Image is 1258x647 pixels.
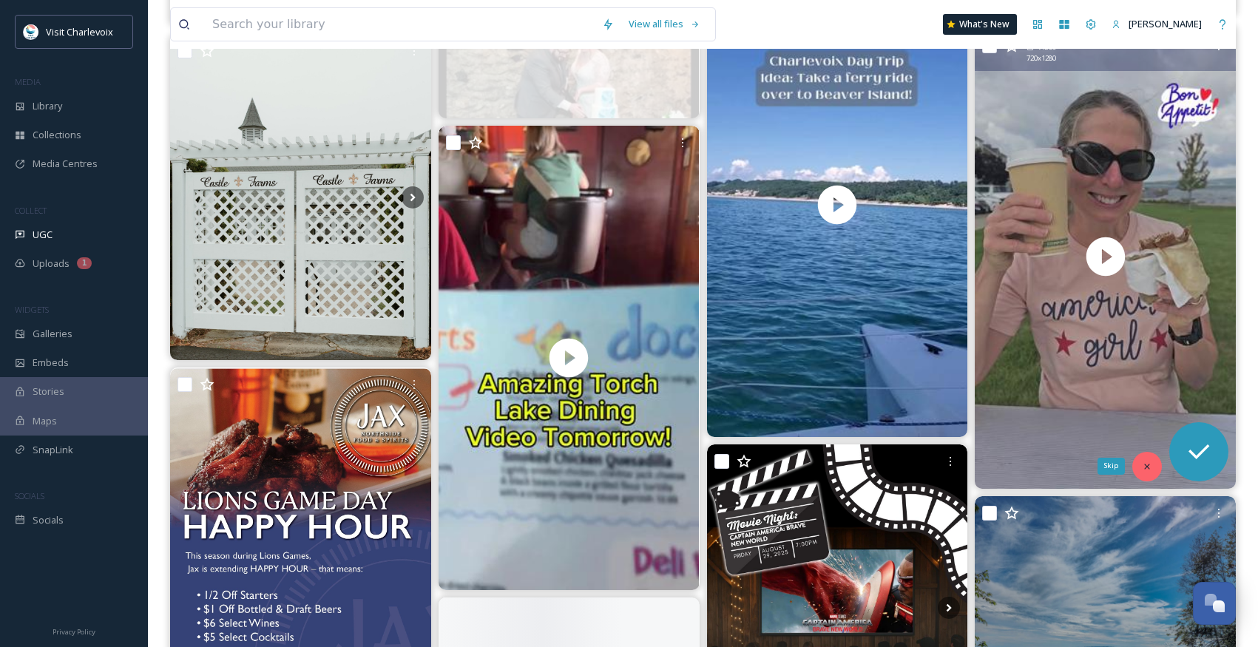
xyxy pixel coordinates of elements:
span: Stories [33,385,64,399]
span: SnapLink [33,443,73,457]
span: Maps [33,414,57,428]
span: Uploads [33,257,70,271]
span: SOCIALS [15,490,44,501]
a: What's New [943,14,1017,35]
img: thumbnail [439,126,700,590]
button: Open Chat [1193,582,1236,625]
span: Privacy Policy [53,627,95,637]
span: Library [33,99,62,113]
a: Privacy Policy [53,622,95,640]
span: Collections [33,128,81,142]
span: Media Centres [33,157,98,171]
span: UGC [33,228,53,242]
div: 1 [77,257,92,269]
img: The moment you see the Castle Farms signs… you know you’re about to step into something magical! ... [170,34,431,360]
span: COLLECT [15,205,47,216]
img: Visit-Charlevoix_Logo.jpg [24,24,38,39]
div: Skip [1098,458,1125,474]
span: Socials [33,513,64,527]
video: Tomorrow! #torchlake #michican #dining #restaurant #shlater [439,126,700,590]
span: Embeds [33,356,69,370]
a: View all files [621,10,708,38]
span: MEDIA [15,76,41,87]
span: Visit Charlevoix [46,25,113,38]
span: [PERSON_NAME] [1129,17,1202,30]
a: [PERSON_NAME] [1104,10,1209,38]
img: thumbnail [975,24,1236,489]
input: Search your library [205,8,595,41]
span: WIDGETS [15,304,49,315]
span: Galleries [33,327,72,341]
span: 720 x 1280 [1027,53,1056,64]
